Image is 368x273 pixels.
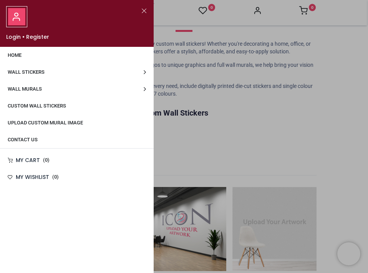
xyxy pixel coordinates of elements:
span: ( ) [43,157,50,164]
span: Home [8,52,22,58]
h6: My Cart [16,157,40,164]
span: 0 [45,157,48,163]
span: Contact us [8,137,38,142]
span: 0 [54,174,57,180]
span: ( ) [52,174,59,180]
span: Wall Stickers [8,69,45,75]
span: Wall Murals [8,86,42,92]
button: Close [141,6,148,16]
span: Upload Custom Mural Image [8,120,83,126]
span: • [22,33,25,41]
a: Login•Register [6,33,49,41]
span: Custom Wall Stickers [8,103,66,109]
iframe: Brevo live chat [337,242,360,265]
h6: My Wishlist [16,174,49,181]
